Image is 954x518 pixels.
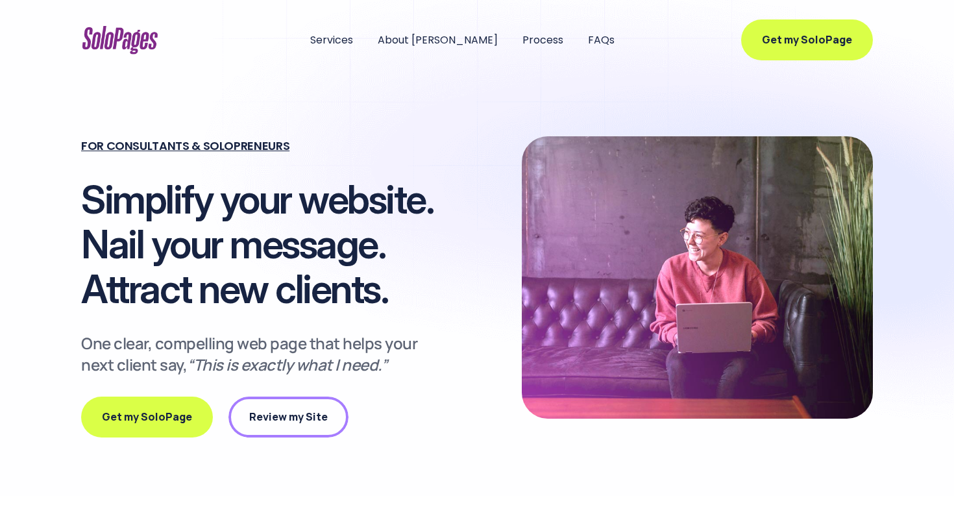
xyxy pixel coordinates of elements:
[588,31,615,49] a: FAQs
[522,136,873,419] img: hero-image-01
[378,31,498,49] a: About [PERSON_NAME]
[102,408,192,426] p: Get my SoloPage
[228,397,349,438] a: Review my Site
[81,136,419,156] h6: FOR CONSULTANTS & SOLOPRENEURS
[522,31,563,49] a: Process
[81,21,159,58] img: SoloPages logo
[762,31,852,49] p: Get my SoloPage
[249,408,328,426] p: Review my Site
[310,31,353,49] a: Services
[187,354,387,375] em: “This is exactly what I need.”
[81,332,419,376] h5: One clear, compelling web page that helps your next client say,
[741,19,873,60] a: Get my SoloPage
[81,397,213,438] a: Get my SoloPage
[81,177,457,312] h1: Simplify your website. Nail your message. Attract new clients.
